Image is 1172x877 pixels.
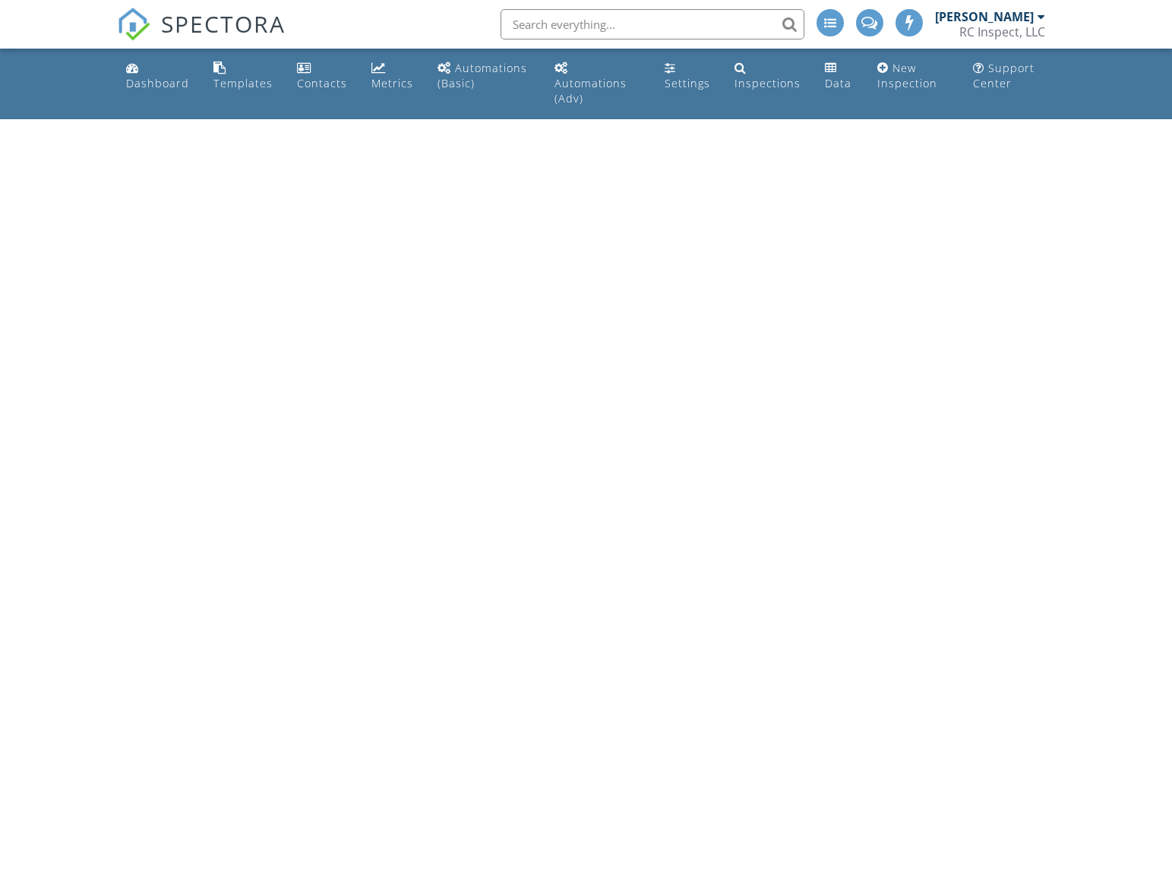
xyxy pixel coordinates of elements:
[877,61,937,90] div: New Inspection
[728,55,807,98] a: Inspections
[297,76,347,90] div: Contacts
[548,55,646,113] a: Automations (Advanced)
[501,9,804,39] input: Search everything...
[365,55,419,98] a: Metrics
[665,76,710,90] div: Settings
[871,55,955,98] a: New Inspection
[291,55,353,98] a: Contacts
[207,55,279,98] a: Templates
[213,76,273,90] div: Templates
[659,55,716,98] a: Settings
[431,55,535,98] a: Automations (Basic)
[371,76,413,90] div: Metrics
[959,24,1045,39] div: RC Inspect, LLC
[161,8,286,39] span: SPECTORA
[973,61,1035,90] div: Support Center
[120,55,195,98] a: Dashboard
[554,76,627,106] div: Automations (Adv)
[126,76,189,90] div: Dashboard
[117,21,286,52] a: SPECTORA
[734,76,801,90] div: Inspections
[967,55,1052,98] a: Support Center
[819,55,859,98] a: Data
[438,61,527,90] div: Automations (Basic)
[825,76,851,90] div: Data
[935,9,1034,24] div: [PERSON_NAME]
[117,8,150,41] img: The Best Home Inspection Software - Spectora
